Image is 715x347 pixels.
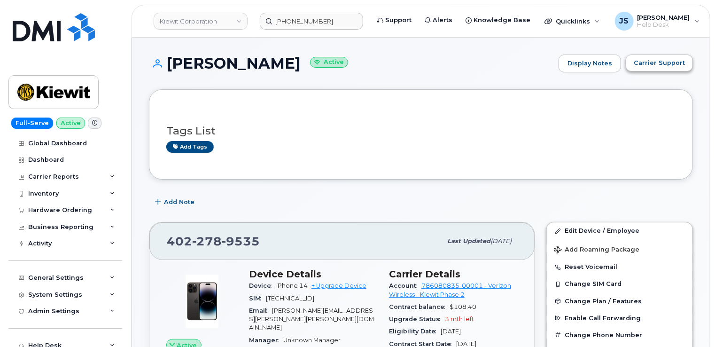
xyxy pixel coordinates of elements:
span: Add Note [164,197,194,206]
span: [TECHNICAL_ID] [266,295,314,302]
span: 3 mth left [445,315,474,323]
button: Change Plan / Features [547,293,692,310]
span: Eligibility Date [389,328,441,335]
span: Add Roaming Package [554,246,639,255]
span: Email [249,307,272,314]
a: + Upgrade Device [311,282,366,289]
span: $108.40 [450,303,476,310]
a: Add tags [166,141,214,153]
span: Carrier Support [634,58,685,67]
span: 278 [192,234,222,248]
button: Enable Call Forwarding [547,310,692,327]
span: Contract balance [389,303,450,310]
button: Change SIM Card [547,276,692,292]
span: Enable Call Forwarding [565,315,641,322]
a: Edit Device / Employee [547,222,692,239]
span: Manager [249,337,283,344]
span: 9535 [222,234,260,248]
span: [PERSON_NAME][EMAIL_ADDRESS][PERSON_NAME][PERSON_NAME][DOMAIN_NAME] [249,307,374,331]
small: Active [310,57,348,68]
span: 402 [167,234,260,248]
span: [DATE] [441,328,461,335]
h3: Carrier Details [389,268,518,280]
h3: Device Details [249,268,378,280]
span: Unknown Manager [283,337,341,344]
button: Add Note [149,194,202,211]
button: Change Phone Number [547,327,692,344]
h1: [PERSON_NAME] [149,55,554,71]
span: Upgrade Status [389,315,445,323]
button: Carrier Support [626,55,693,71]
button: Reset Voicemail [547,259,692,276]
iframe: Messenger Launcher [674,306,708,340]
span: Last updated [447,237,490,244]
span: Account [389,282,421,289]
span: Device [249,282,276,289]
button: Add Roaming Package [547,239,692,259]
span: SIM [249,295,266,302]
a: 786080835-00001 - Verizon Wireless - Kiewit Phase 2 [389,282,511,298]
span: iPhone 14 [276,282,308,289]
span: Change Plan / Features [565,298,642,305]
a: Display Notes [559,55,621,72]
span: [DATE] [490,237,512,244]
img: image20231002-3703462-njx0qo.jpeg [174,273,230,330]
h3: Tags List [166,125,676,137]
